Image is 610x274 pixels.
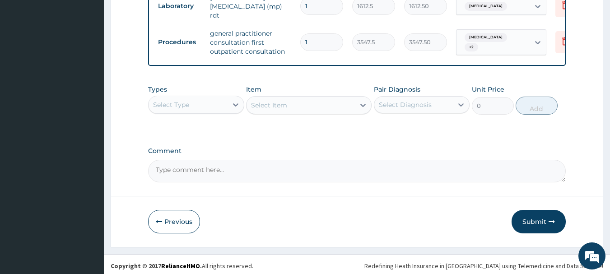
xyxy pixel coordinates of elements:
div: Chat with us now [47,51,152,62]
label: Unit Price [472,85,504,94]
img: d_794563401_company_1708531726252_794563401 [17,45,37,68]
div: Redefining Heath Insurance in [GEOGRAPHIC_DATA] using Telemedicine and Data Science! [364,261,603,270]
div: Minimize live chat window [148,5,170,26]
strong: Copyright © 2017 . [111,262,202,270]
a: RelianceHMO [161,262,200,270]
td: general practitioner consultation first outpatient consultation [205,24,296,60]
span: [MEDICAL_DATA] [465,33,507,42]
label: Comment [148,147,566,155]
span: + 2 [465,43,478,52]
button: Submit [512,210,566,233]
textarea: Type your message and hit 'Enter' [5,180,172,212]
label: Types [148,86,167,93]
button: Previous [148,210,200,233]
div: Select Type [153,100,189,109]
span: We're online! [52,80,125,172]
label: Pair Diagnosis [374,85,420,94]
td: Procedures [154,34,205,51]
button: Add [516,97,558,115]
div: Select Diagnosis [379,100,432,109]
span: [MEDICAL_DATA] [465,2,507,11]
label: Item [246,85,261,94]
